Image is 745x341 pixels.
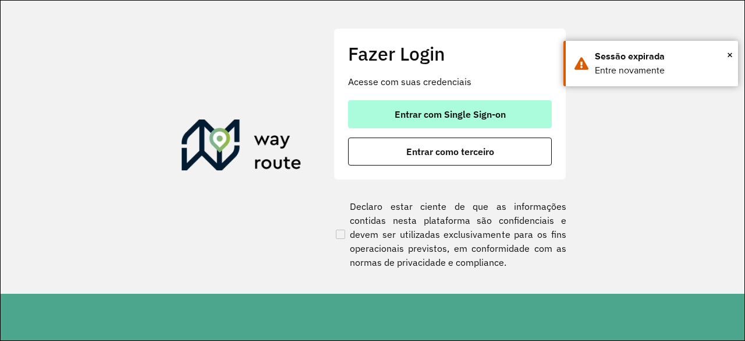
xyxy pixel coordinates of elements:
[595,64,729,78] div: Entre novamente
[182,119,301,175] img: Roteirizador AmbevTech
[348,75,552,89] p: Acesse com suas credenciais
[727,46,733,64] button: Close
[334,199,566,269] label: Declaro estar ciente de que as informações contidas nesta plataforma são confidenciais e devem se...
[595,50,729,64] div: Sessão expirada
[406,147,494,156] span: Entrar como terceiro
[348,100,552,128] button: button
[727,46,733,64] span: ×
[395,110,506,119] span: Entrar com Single Sign-on
[348,138,552,166] button: button
[348,43,552,65] h2: Fazer Login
